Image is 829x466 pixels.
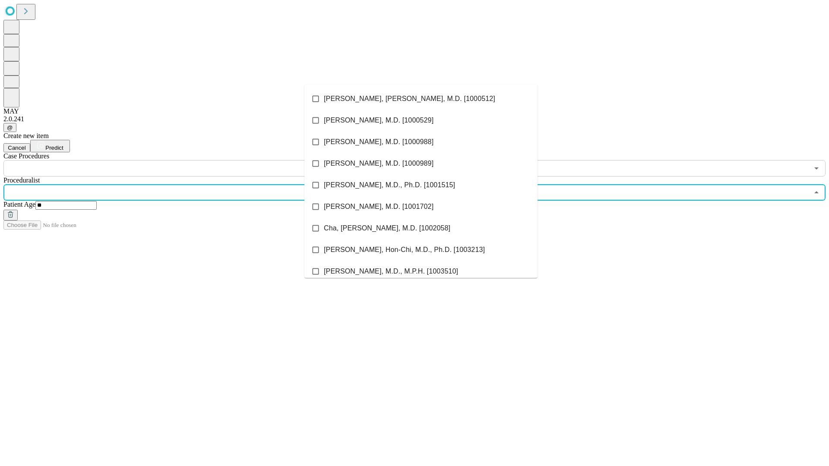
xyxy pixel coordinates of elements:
[324,115,433,126] span: [PERSON_NAME], M.D. [1000529]
[324,180,455,190] span: [PERSON_NAME], M.D., Ph.D. [1001515]
[324,202,433,212] span: [PERSON_NAME], M.D. [1001702]
[45,145,63,151] span: Predict
[3,176,40,184] span: Proceduralist
[324,94,495,104] span: [PERSON_NAME], [PERSON_NAME], M.D. [1000512]
[3,107,826,115] div: MAY
[7,124,13,131] span: @
[324,245,485,255] span: [PERSON_NAME], Hon-Chi, M.D., Ph.D. [1003213]
[3,115,826,123] div: 2.0.241
[810,162,823,174] button: Open
[3,123,16,132] button: @
[3,132,49,139] span: Create new item
[324,223,450,233] span: Cha, [PERSON_NAME], M.D. [1002058]
[3,201,35,208] span: Patient Age
[8,145,26,151] span: Cancel
[3,152,49,160] span: Scheduled Procedure
[324,266,458,277] span: [PERSON_NAME], M.D., M.P.H. [1003510]
[810,186,823,198] button: Close
[324,158,433,169] span: [PERSON_NAME], M.D. [1000989]
[3,143,30,152] button: Cancel
[30,140,70,152] button: Predict
[324,137,433,147] span: [PERSON_NAME], M.D. [1000988]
